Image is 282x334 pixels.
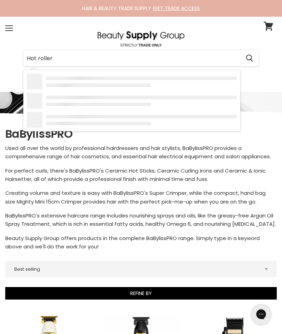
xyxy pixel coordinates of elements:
[247,301,275,327] iframe: Gorgias live chat messenger
[23,50,259,66] form: Product
[5,127,277,141] h1: BaBylissPRO
[5,189,277,206] p: Creating volume and texture is easy with BaBylissPRO's Super Crimper, while the compact, hand bag...
[5,144,277,161] p: Used all over the world by professional hairdressers and hair stylists, BaBylissPRO provides a co...
[5,212,277,229] p: BaBylissPRO's extensive haircare range includes nourishing sprays and oils, like the greasy-free ...
[5,287,277,300] button: Refine By
[5,234,277,251] p: Beauty Supply Group offers products in the complete BaBylissPRO range. Simply type in a keyword a...
[154,5,200,12] a: GET TRADE ACCESS
[5,144,277,251] div: For perfect curls, there's BaBylissPRO's Ceramic Hot Sticks, Ceramic Curling Irons and Ceramic & ...
[240,50,259,66] button: Search
[23,50,240,66] input: Search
